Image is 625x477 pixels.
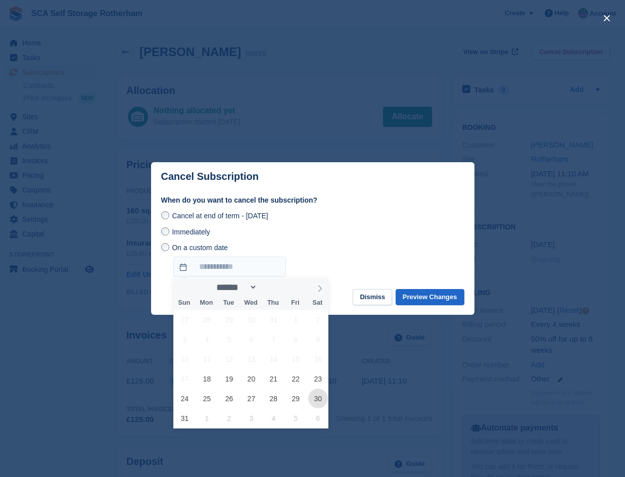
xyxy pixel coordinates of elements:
span: August 3, 2025 [175,329,195,349]
span: August 12, 2025 [219,349,239,369]
span: September 6, 2025 [308,408,328,428]
span: July 28, 2025 [197,310,217,329]
input: Cancel at end of term - [DATE] [161,211,169,219]
span: August 24, 2025 [175,389,195,408]
input: On a custom date [173,257,286,277]
input: Immediately [161,227,169,235]
span: Sun [173,300,196,306]
input: On a custom date [161,243,169,251]
span: August 11, 2025 [197,349,217,369]
span: July 30, 2025 [242,310,261,329]
span: Tue [217,300,239,306]
span: August 23, 2025 [308,369,328,389]
span: August 28, 2025 [264,389,283,408]
span: Cancel at end of term - [DATE] [172,212,268,220]
button: Dismiss [353,289,392,306]
span: August 6, 2025 [242,329,261,349]
span: August 13, 2025 [242,349,261,369]
span: Fri [284,300,306,306]
span: August 21, 2025 [264,369,283,389]
span: August 15, 2025 [286,349,306,369]
span: August 2, 2025 [308,310,328,329]
span: September 3, 2025 [242,408,261,428]
button: close [599,10,615,26]
span: August 18, 2025 [197,369,217,389]
span: August 16, 2025 [308,349,328,369]
span: September 1, 2025 [197,408,217,428]
span: Thu [262,300,284,306]
span: August 14, 2025 [264,349,283,369]
span: August 27, 2025 [242,389,261,408]
input: Year [257,282,289,293]
span: July 31, 2025 [264,310,283,329]
span: August 1, 2025 [286,310,306,329]
span: Sat [306,300,328,306]
span: August 10, 2025 [175,349,195,369]
span: August 19, 2025 [219,369,239,389]
p: Cancel Subscription [161,171,259,182]
span: August 7, 2025 [264,329,283,349]
label: When do you want to cancel the subscription? [161,195,464,206]
span: August 31, 2025 [175,408,195,428]
span: July 27, 2025 [175,310,195,329]
span: August 26, 2025 [219,389,239,408]
span: Wed [239,300,262,306]
span: August 5, 2025 [219,329,239,349]
span: August 4, 2025 [197,329,217,349]
span: September 4, 2025 [264,408,283,428]
button: Preview Changes [396,289,464,306]
span: September 5, 2025 [286,408,306,428]
span: Immediately [172,228,210,236]
span: August 25, 2025 [197,389,217,408]
span: September 2, 2025 [219,408,239,428]
span: August 22, 2025 [286,369,306,389]
span: August 17, 2025 [175,369,195,389]
select: Month [213,282,257,293]
span: August 9, 2025 [308,329,328,349]
span: August 20, 2025 [242,369,261,389]
span: July 29, 2025 [219,310,239,329]
span: On a custom date [172,244,228,252]
span: August 29, 2025 [286,389,306,408]
span: Mon [195,300,217,306]
span: August 8, 2025 [286,329,306,349]
span: August 30, 2025 [308,389,328,408]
